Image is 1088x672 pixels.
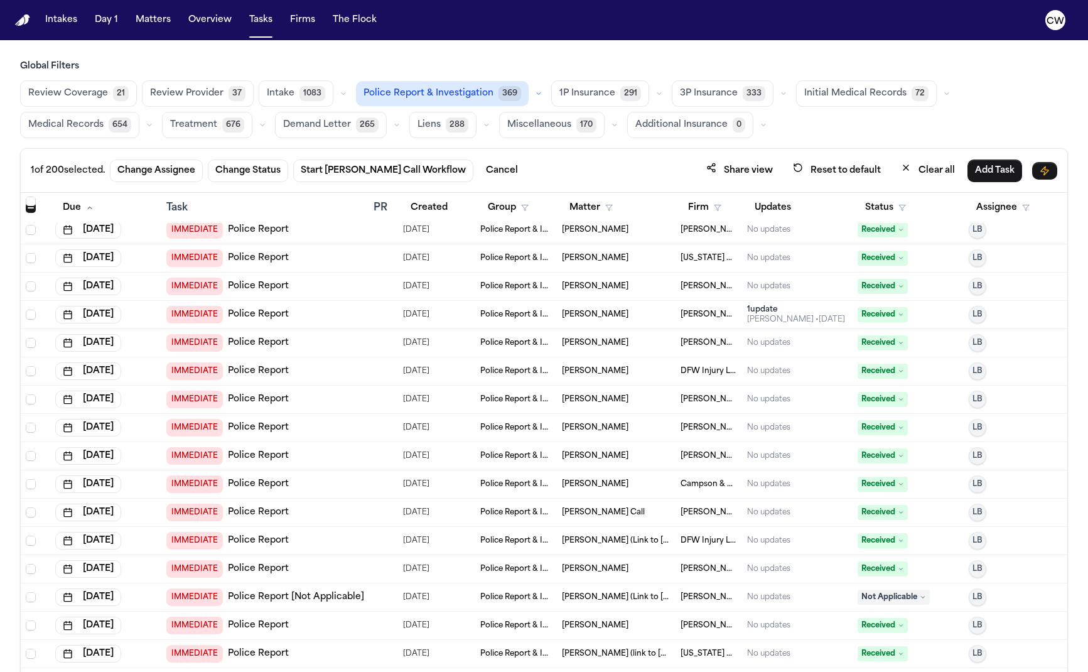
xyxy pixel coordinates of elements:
button: Treatment676 [162,112,252,138]
span: 333 [743,86,765,101]
button: [DATE] [55,362,121,380]
span: 369 [498,86,521,101]
span: Select all [26,203,36,213]
div: No updates [747,507,790,518]
span: IMMEDIATE [166,221,223,239]
span: 8/21/2025, 3:39:10 PM [403,560,429,578]
a: Matters [131,9,176,31]
span: Jenna Clark [562,564,628,574]
span: Received [858,618,908,633]
a: Police Report [Not Applicable] [228,591,364,604]
span: LB [972,281,983,291]
span: Select row [26,281,36,291]
span: IMMEDIATE [166,560,223,578]
span: IMMEDIATE [166,278,223,295]
span: Received [858,222,908,237]
a: Police Report [228,506,289,519]
span: 8/21/2025, 3:39:04 PM [403,419,429,436]
span: 8/21/2025, 10:08:28 AM [403,447,429,465]
button: LB [969,306,986,323]
span: Additional Insurance [635,119,728,131]
div: No updates [747,592,790,602]
span: Received [858,364,908,379]
span: Select row [26,423,36,433]
button: LB [969,221,986,239]
div: No updates [747,451,790,461]
span: 291 [620,86,641,101]
button: Share view [699,159,780,182]
a: Police Report [228,337,289,349]
button: LB [969,278,986,295]
a: Firms [285,9,320,31]
button: LB [969,391,986,408]
div: Task [166,200,364,215]
span: Police Report & Investigation [480,310,552,320]
span: Ingrid Garzon [562,423,628,433]
span: IMMEDIATE [166,334,223,352]
a: Tasks [244,9,277,31]
button: [DATE] [55,334,121,352]
button: Demand Letter265 [275,112,387,138]
button: [DATE] [55,645,121,663]
span: 265 [356,117,379,133]
a: The Flock [328,9,382,31]
a: Overview [183,9,237,31]
h3: Global Filters [20,60,1068,73]
span: Received [858,392,908,407]
span: Select row [26,564,36,574]
button: Intake1083 [259,80,333,107]
span: Beck & Beck [681,423,737,433]
a: Police Report [228,648,289,660]
span: Police Report & Investigation [480,338,552,348]
span: Police Report & Investigation [480,423,552,433]
span: Beck & Beck [681,507,737,518]
span: Received [858,646,908,661]
span: Heather Gibson [562,394,628,404]
span: 8/21/2025, 10:11:42 AM [403,391,429,408]
button: Add Task [967,160,1022,182]
span: 8/21/2025, 3:38:59 PM [403,532,429,550]
span: IMMEDIATE [166,617,223,634]
a: Police Report [228,534,289,547]
span: Police Report & Investigation [480,366,552,376]
span: Received [858,279,908,294]
button: LB [969,532,986,550]
span: Select row [26,479,36,489]
a: Police Report [228,563,289,575]
button: LB [969,362,986,380]
span: Received [858,307,908,322]
span: Received [858,251,908,266]
button: Assignee [969,197,1037,219]
a: Police Report [228,421,289,434]
span: 8/21/2025, 3:39:34 PM [403,617,429,634]
span: 72 [912,86,929,101]
span: Treatment [170,119,217,131]
button: LB [969,645,986,663]
button: 3P Insurance333 [672,80,773,107]
span: Janaye Manse [562,451,628,461]
span: IMMEDIATE [166,249,223,267]
div: No updates [747,281,790,291]
span: LB [972,564,983,574]
span: Select row [26,310,36,320]
span: Janice Oakes [562,479,628,489]
button: LB [969,504,986,521]
button: Review Provider37 [142,80,254,107]
button: [DATE] [55,391,121,408]
span: 676 [222,117,244,133]
span: Beck & Beck [681,281,737,291]
span: Received [858,561,908,577]
span: LB [972,310,983,320]
button: [DATE] [55,278,121,295]
span: Police Report & Investigation [480,451,552,461]
span: Received [858,505,908,520]
a: Day 1 [90,9,123,31]
span: 3P Insurance [680,87,738,100]
span: Police Report & Investigation [480,507,552,518]
span: Jerome Stevenson (link to Brandy Boyce) [562,649,670,659]
div: No updates [747,225,790,235]
span: 8/21/2025, 3:39:23 PM [403,221,429,239]
span: Select row [26,338,36,348]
